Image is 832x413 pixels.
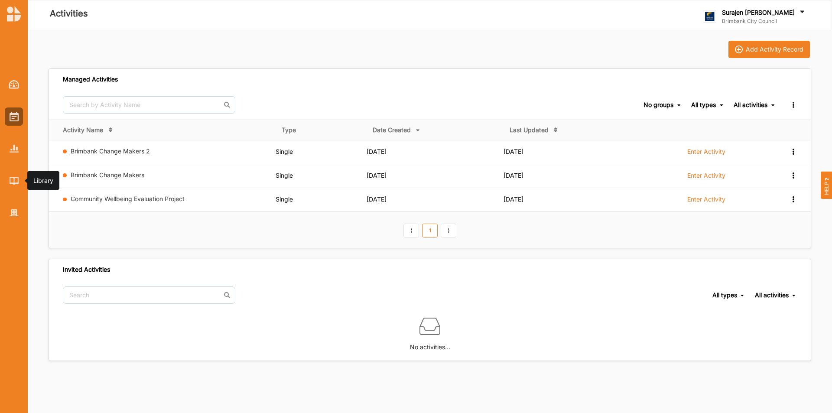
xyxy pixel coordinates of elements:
img: Dashboard [9,80,19,89]
a: Community Wellbeing Evaluation Project [71,195,185,202]
span: [DATE] [367,172,387,179]
div: Managed Activities [63,75,118,83]
input: Search [63,286,235,304]
a: Library [5,172,23,190]
img: Organisation [10,209,19,217]
span: [DATE] [504,195,523,203]
a: Previous item [403,224,419,237]
a: Enter Activity [687,147,725,160]
a: Enter Activity [687,195,725,208]
label: Enter Activity [687,172,725,179]
span: Single [276,172,293,179]
span: Single [276,195,293,203]
div: Activity Name [63,126,103,134]
label: Activities [50,7,88,21]
label: Enter Activity [687,195,725,203]
img: Activities [10,112,19,121]
span: [DATE] [504,148,523,155]
a: Brimbank Change Makers 2 [71,147,150,155]
div: Last Updated [510,126,549,134]
a: Brimbank Change Makers [71,171,144,179]
img: box [419,316,440,337]
label: No activities... [410,337,450,352]
div: Invited Activities [63,266,110,273]
a: Enter Activity [687,171,725,184]
a: Reports [5,140,23,158]
a: Organisation [5,204,23,222]
a: Next item [441,224,456,237]
a: Dashboard [5,75,23,94]
div: Date Created [373,126,411,134]
img: logo [7,6,21,22]
th: Type [276,120,367,140]
div: All types [691,101,716,109]
span: [DATE] [367,195,387,203]
label: Brimbank City Council [722,18,806,25]
div: All activities [734,101,767,109]
div: Pagination Navigation [402,222,458,237]
span: Single [276,148,293,155]
div: All activities [755,291,789,299]
button: iconAdd Activity Record [728,41,810,58]
label: Enter Activity [687,148,725,156]
div: No groups [643,101,673,109]
a: Activities [5,107,23,126]
label: Surajen [PERSON_NAME] [722,9,795,16]
a: 1 [422,224,438,237]
img: Library [10,177,19,184]
div: Library [33,176,53,185]
span: [DATE] [504,172,523,179]
div: All types [712,291,737,299]
img: logo [703,10,716,23]
input: Search by Activity Name [63,96,235,114]
span: [DATE] [367,148,387,155]
div: Add Activity Record [746,46,803,53]
img: icon [735,46,743,53]
img: Reports [10,145,19,152]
